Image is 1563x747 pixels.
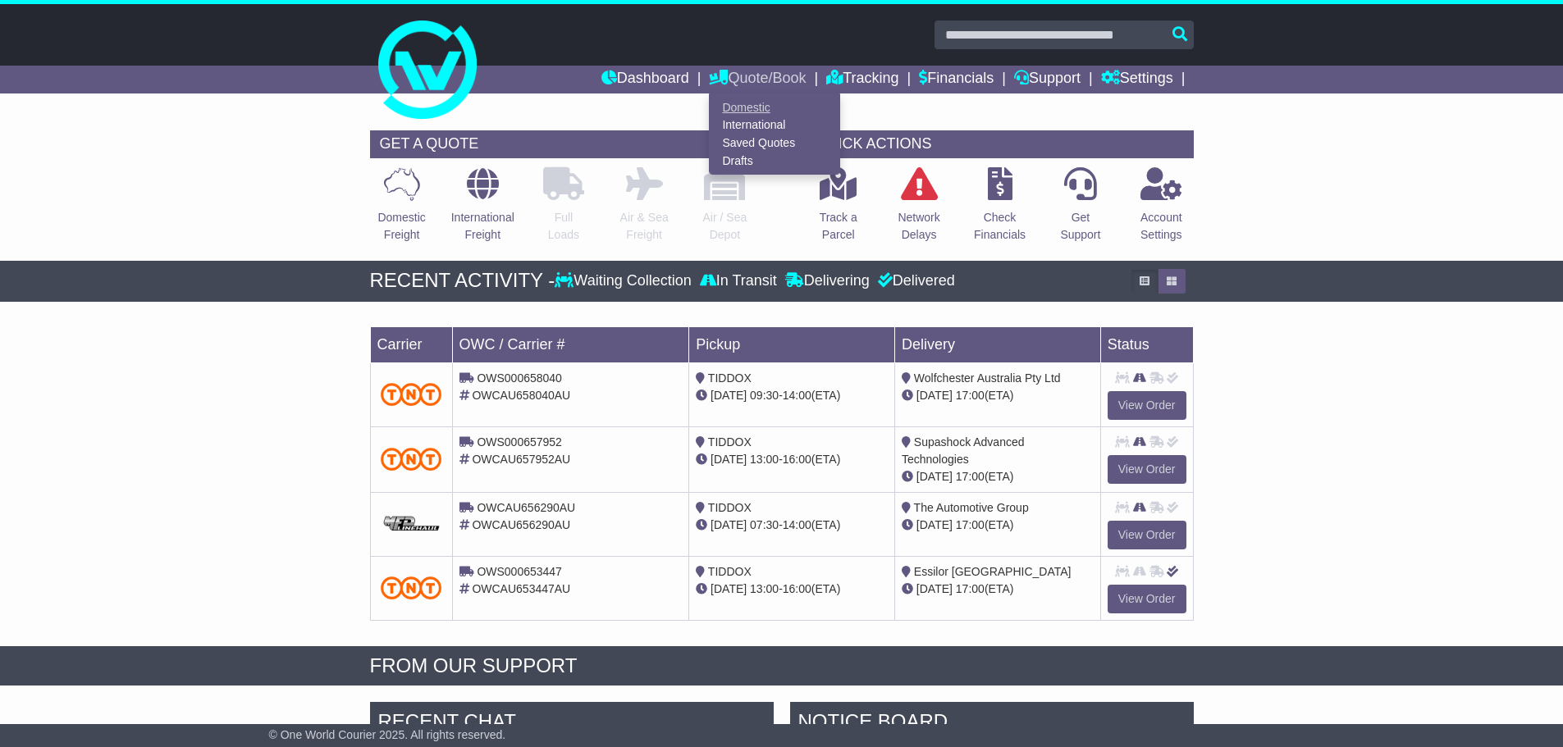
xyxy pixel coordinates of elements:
div: - (ETA) [696,581,888,598]
span: TIDDOX [708,565,752,578]
a: View Order [1108,391,1186,420]
span: Essilor [GEOGRAPHIC_DATA] [914,565,1072,578]
p: Track a Parcel [820,209,857,244]
div: Quote/Book [709,93,840,175]
div: (ETA) [902,468,1094,485]
td: Carrier [370,326,452,362]
span: TIDDOX [708,435,752,449]
img: TNT_Domestic.png [381,576,442,599]
p: Air & Sea Freight [620,209,669,244]
span: © One World Courier 2025. All rights reserved. [269,728,506,741]
p: Account Settings [1140,209,1182,244]
a: International [710,116,839,134]
a: CheckFinancials [973,166,1026,253]
span: [DATE] [711,389,747,402]
span: Wolfchester Australia Pty Ltd [914,371,1061,385]
a: Tracking [826,66,898,93]
span: OWCAU657952AU [472,453,570,466]
a: AccountSettings [1140,166,1183,253]
div: GET A QUOTE [370,130,757,158]
a: Track aParcel [819,166,858,253]
span: 17:00 [956,582,985,595]
span: OWS000653447 [477,565,562,578]
span: [DATE] [711,453,747,466]
span: [DATE] [711,518,747,531]
span: [DATE] [916,389,953,402]
a: Dashboard [601,66,689,93]
p: International Freight [451,209,514,244]
div: QUICK ACTIONS [807,130,1194,158]
span: 14:00 [783,389,811,402]
a: Financials [919,66,994,93]
p: Check Financials [974,209,1026,244]
div: Waiting Collection [555,272,695,290]
span: OWCAU658040AU [472,389,570,402]
div: (ETA) [902,581,1094,598]
div: - (ETA) [696,387,888,404]
div: Delivered [874,272,955,290]
a: Quote/Book [709,66,806,93]
img: GetCarrierServiceDarkLogo [381,514,442,534]
a: GetSupport [1059,166,1101,253]
a: Domestic [710,98,839,116]
a: Settings [1101,66,1173,93]
td: Pickup [689,326,895,362]
div: RECENT ACTIVITY - [370,269,555,293]
div: (ETA) [902,387,1094,404]
span: OWCAU656290AU [477,501,575,514]
span: OWCAU656290AU [472,518,570,531]
p: Full Loads [543,209,584,244]
div: (ETA) [902,517,1094,534]
td: Status [1100,326,1193,362]
a: View Order [1108,521,1186,549]
span: [DATE] [711,582,747,595]
span: TIDDOX [708,501,752,514]
span: 14:00 [783,518,811,531]
span: The Automotive Group [914,501,1029,514]
span: OWCAU653447AU [472,582,570,595]
div: Delivering [781,272,874,290]
div: - (ETA) [696,451,888,468]
div: RECENT CHAT [370,702,774,746]
a: View Order [1108,585,1186,613]
td: Delivery [894,326,1100,362]
span: TIDDOX [708,371,752,385]
span: OWS000658040 [477,371,562,385]
a: Support [1014,66,1081,93]
a: NetworkDelays [897,166,940,253]
p: Air / Sea Depot [703,209,747,244]
span: 17:00 [956,389,985,402]
div: - (ETA) [696,517,888,534]
a: Saved Quotes [710,134,839,153]
a: Drafts [710,152,839,170]
div: FROM OUR SUPPORT [370,654,1194,678]
p: Domestic Freight [377,209,425,244]
span: 17:00 [956,518,985,531]
span: OWS000657952 [477,435,562,449]
span: [DATE] [916,582,953,595]
p: Get Support [1060,209,1100,244]
span: 13:00 [750,582,779,595]
td: OWC / Carrier # [452,326,689,362]
a: DomesticFreight [377,166,426,253]
span: Supashock Advanced Technologies [902,435,1025,466]
span: 16:00 [783,582,811,595]
img: TNT_Domestic.png [381,383,442,405]
span: [DATE] [916,470,953,483]
span: 17:00 [956,470,985,483]
span: 16:00 [783,453,811,466]
a: View Order [1108,455,1186,484]
img: TNT_Domestic.png [381,448,442,470]
div: NOTICE BOARD [790,702,1194,746]
a: InternationalFreight [450,166,515,253]
p: Network Delays [898,209,939,244]
span: 13:00 [750,453,779,466]
div: In Transit [696,272,781,290]
span: 09:30 [750,389,779,402]
span: 07:30 [750,518,779,531]
span: [DATE] [916,518,953,531]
